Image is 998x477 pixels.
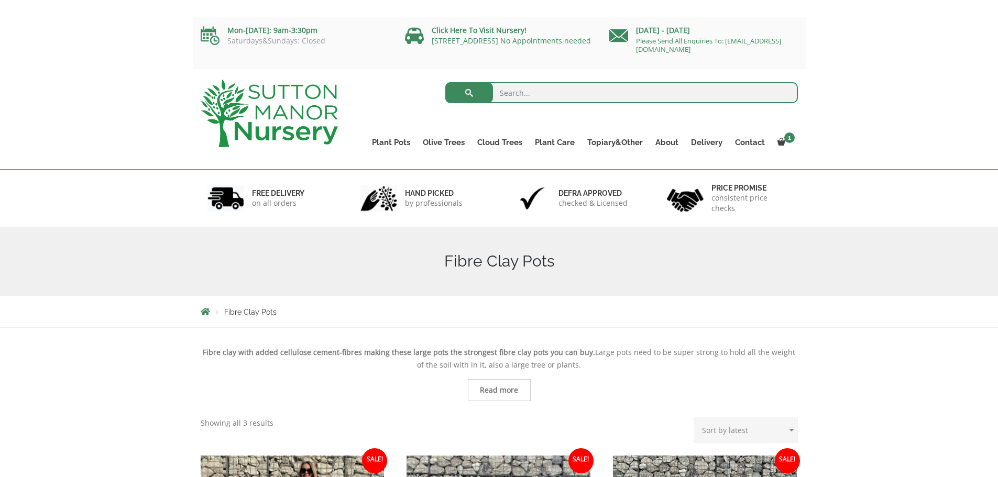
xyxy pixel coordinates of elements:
a: Olive Trees [416,135,471,150]
img: 2.jpg [360,185,397,212]
span: Read more [480,386,518,394]
p: by professionals [405,198,463,208]
p: checked & Licensed [558,198,628,208]
img: 1.jpg [207,185,244,212]
a: [STREET_ADDRESS] No Appointments needed [432,36,591,46]
img: 3.jpg [514,185,551,212]
span: Sale! [362,448,387,473]
a: Plant Pots [366,135,416,150]
a: Please Send All Enquiries To: [EMAIL_ADDRESS][DOMAIN_NAME] [636,36,781,54]
p: Saturdays&Sundays: Closed [201,37,389,45]
a: Delivery [685,135,729,150]
nav: Breadcrumbs [201,307,798,316]
h6: FREE DELIVERY [252,188,304,198]
span: Fibre Clay Pots [224,308,277,316]
select: Shop order [694,417,798,443]
a: Topiary&Other [581,135,649,150]
span: Sale! [775,448,800,473]
p: Mon-[DATE]: 9am-3:30pm [201,24,389,37]
h6: Price promise [711,183,791,193]
a: 1 [771,135,798,150]
p: Large pots need to be super strong to hold all the weight of the soil with in it, also a large tr... [201,346,798,371]
p: [DATE] - [DATE] [609,24,798,37]
a: Cloud Trees [471,135,529,150]
a: Click Here To Visit Nursery! [432,25,527,35]
input: Search... [445,82,798,103]
h6: hand picked [405,188,463,198]
img: logo [201,80,338,147]
h1: Fibre Clay Pots [201,252,798,271]
p: consistent price checks [711,193,791,214]
strong: Fibre clay with added cellulose cement-fibres making these large pots the strongest fibre clay po... [203,347,595,357]
span: 1 [784,132,795,143]
span: Sale! [568,448,594,473]
p: Showing all 3 results [201,417,273,429]
a: About [649,135,685,150]
a: Plant Care [529,135,581,150]
a: Contact [729,135,771,150]
img: 4.jpg [667,182,704,214]
h6: Defra approved [558,188,628,198]
p: on all orders [252,198,304,208]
